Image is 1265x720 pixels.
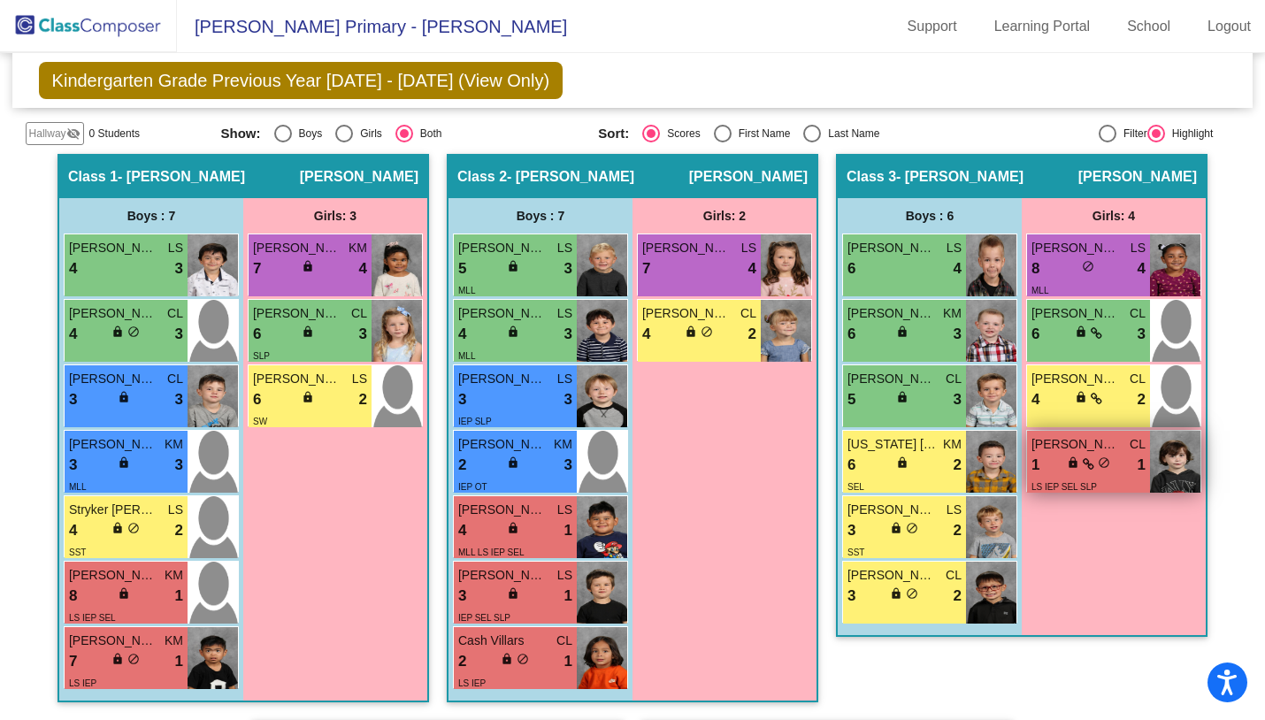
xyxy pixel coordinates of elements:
[458,286,475,295] span: MLL
[847,501,936,519] span: [PERSON_NAME]
[642,239,731,257] span: [PERSON_NAME]
[111,653,124,665] span: lock
[68,168,118,186] span: Class 1
[69,454,77,477] span: 3
[1031,239,1120,257] span: [PERSON_NAME]
[893,12,971,41] a: Support
[564,257,572,280] span: 3
[458,454,466,477] span: 2
[458,370,547,388] span: [PERSON_NAME]
[946,370,962,388] span: CL
[701,326,713,338] span: do_not_disturb_alt
[847,257,855,280] span: 6
[1138,388,1146,411] span: 2
[507,326,519,338] span: lock
[564,650,572,673] span: 1
[127,522,140,534] span: do_not_disturb_alt
[906,587,918,600] span: do_not_disturb_alt
[1131,239,1146,257] span: LS
[300,168,418,186] span: [PERSON_NAME]
[847,585,855,608] span: 3
[847,454,855,477] span: 6
[253,417,267,426] span: SW
[847,548,864,557] span: SST
[458,323,466,346] span: 4
[458,501,547,519] span: [PERSON_NAME]
[69,257,77,280] span: 4
[168,239,183,257] span: LS
[458,585,466,608] span: 3
[69,388,77,411] span: 3
[1031,454,1039,477] span: 1
[69,548,86,557] span: SST
[847,388,855,411] span: 5
[748,323,756,346] span: 2
[847,566,936,585] span: [PERSON_NAME]
[221,126,261,142] span: Show:
[943,435,962,454] span: KM
[69,435,157,454] span: [PERSON_NAME]
[954,519,962,542] span: 2
[69,304,157,323] span: [PERSON_NAME]
[458,257,466,280] span: 5
[946,566,962,585] span: CL
[118,391,130,403] span: lock
[642,304,731,323] span: [PERSON_NAME]
[69,585,77,608] span: 8
[457,168,507,186] span: Class 2
[1031,388,1039,411] span: 4
[458,650,466,673] span: 2
[632,198,816,234] div: Girls: 2
[507,260,519,272] span: lock
[127,326,140,338] span: do_not_disturb_alt
[302,260,314,272] span: lock
[847,168,896,186] span: Class 3
[458,482,487,492] span: IEP OT
[167,370,183,388] span: CL
[847,370,936,388] span: [PERSON_NAME] [PERSON_NAME]
[740,304,756,323] span: CL
[59,198,243,234] div: Boys : 7
[458,239,547,257] span: [PERSON_NAME]
[351,304,367,323] span: CL
[253,239,341,257] span: [PERSON_NAME]
[253,351,270,361] span: SLP
[1138,257,1146,280] span: 4
[1067,456,1079,469] span: lock
[1082,260,1094,272] span: do_not_disturb_alt
[1130,435,1146,454] span: CL
[954,323,962,346] span: 3
[458,304,547,323] span: [PERSON_NAME]
[458,632,547,650] span: Cash Villars
[517,653,529,665] span: do_not_disturb_alt
[1031,304,1120,323] span: [PERSON_NAME]
[1098,456,1110,469] span: do_not_disturb_alt
[507,587,519,600] span: lock
[458,519,466,542] span: 4
[660,126,700,142] div: Scores
[349,239,367,257] span: KM
[564,585,572,608] span: 1
[564,323,572,346] span: 3
[458,678,486,688] span: LS IEP
[847,435,936,454] span: [US_STATE] [PERSON_NAME]
[1031,323,1039,346] span: 6
[847,482,864,492] span: SEL
[458,613,510,623] span: IEP SEL SLP
[507,522,519,534] span: lock
[557,239,572,257] span: LS
[554,435,572,454] span: KM
[458,417,492,426] span: IEP SLP
[111,522,124,534] span: lock
[1130,370,1146,388] span: CL
[1075,391,1087,403] span: lock
[501,653,513,665] span: lock
[253,323,261,346] span: 6
[302,391,314,403] span: lock
[557,501,572,519] span: LS
[89,126,140,142] span: 0 Students
[564,454,572,477] span: 3
[1116,126,1147,142] div: Filter
[556,632,572,650] span: CL
[896,456,908,469] span: lock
